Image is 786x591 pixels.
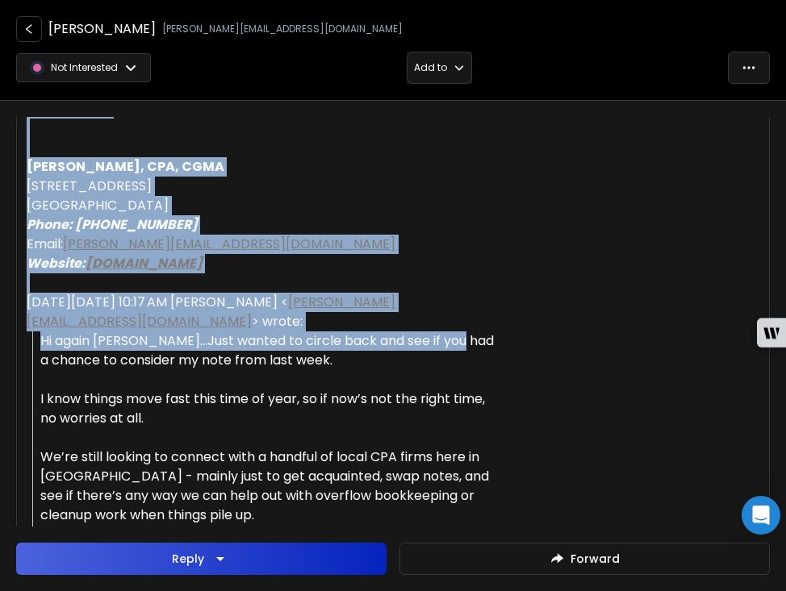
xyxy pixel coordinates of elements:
[40,331,498,370] div: Hi again [PERSON_NAME]...Just wanted to circle back and see if you had a chance to consider my no...
[40,389,498,428] div: I know things move fast this time of year, so if now’s not the right time, no worries at all.
[16,52,151,84] button: Not Interested
[742,496,780,535] div: Open Intercom Messenger
[27,196,498,215] div: [GEOGRAPHIC_DATA]
[399,543,770,575] button: Forward
[27,254,203,273] i: Website:
[27,293,395,331] a: [PERSON_NAME][EMAIL_ADDRESS][DOMAIN_NAME]
[414,61,447,74] p: Add to
[27,157,224,176] b: [PERSON_NAME], CPA, CGMA
[27,215,198,234] i: Phone: [PHONE_NUMBER]
[16,543,387,575] button: Reply
[63,235,395,253] a: [PERSON_NAME][EMAIL_ADDRESS][DOMAIN_NAME]
[51,61,118,74] p: Not Interested
[27,293,498,331] div: [DATE][DATE] 10:17 AM [PERSON_NAME] < > wrote:
[27,177,498,196] div: [STREET_ADDRESS]
[40,447,498,525] div: We’re still looking to connect with a handful of local CPA firms here in [GEOGRAPHIC_DATA] - main...
[172,551,204,567] div: Reply
[86,254,203,273] a: [DOMAIN_NAME]
[27,235,498,254] div: Email:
